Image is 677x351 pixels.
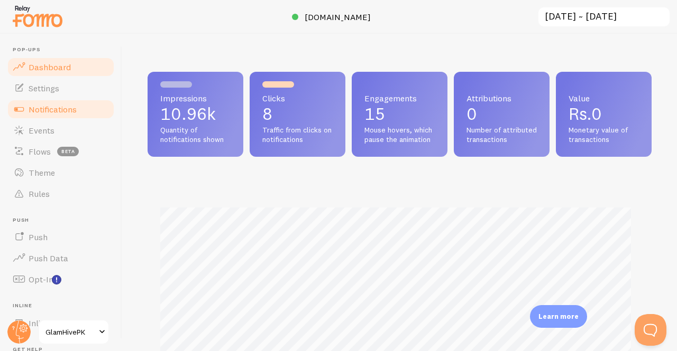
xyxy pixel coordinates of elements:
[45,326,96,338] span: GlamHivePK
[29,146,51,157] span: Flows
[29,318,49,328] span: Inline
[466,126,537,144] span: Number of attributed transactions
[569,94,639,102] span: Value
[13,46,115,53] span: Pop-ups
[364,94,435,102] span: Engagements
[569,103,602,124] span: Rs.0
[57,147,79,156] span: beta
[6,183,115,204] a: Rules
[29,62,71,72] span: Dashboard
[29,232,48,242] span: Push
[29,188,50,199] span: Rules
[466,106,537,122] p: 0
[6,312,115,334] a: Inline
[160,94,231,102] span: Impressions
[364,106,435,122] p: 15
[29,104,77,115] span: Notifications
[6,120,115,141] a: Events
[29,253,68,263] span: Push Data
[569,126,639,144] span: Monetary value of transactions
[530,305,587,328] div: Learn more
[160,106,231,122] p: 10.96k
[6,248,115,269] a: Push Data
[29,83,59,93] span: Settings
[6,78,115,99] a: Settings
[6,141,115,162] a: Flows beta
[13,302,115,309] span: Inline
[29,125,54,136] span: Events
[466,94,537,102] span: Attributions
[6,269,115,290] a: Opt-In
[6,226,115,248] a: Push
[13,217,115,224] span: Push
[29,274,53,284] span: Opt-In
[262,106,333,122] p: 8
[635,314,666,346] iframe: Help Scout Beacon - Open
[6,162,115,183] a: Theme
[6,99,115,120] a: Notifications
[38,319,109,345] a: GlamHivePK
[538,311,579,321] p: Learn more
[262,126,333,144] span: Traffic from clicks on notifications
[29,167,55,178] span: Theme
[52,275,61,284] svg: <p>Watch New Feature Tutorials!</p>
[6,56,115,78] a: Dashboard
[364,126,435,144] span: Mouse hovers, which pause the animation
[160,126,231,144] span: Quantity of notifications shown
[262,94,333,102] span: Clicks
[11,3,64,30] img: fomo-relay-logo-orange.svg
